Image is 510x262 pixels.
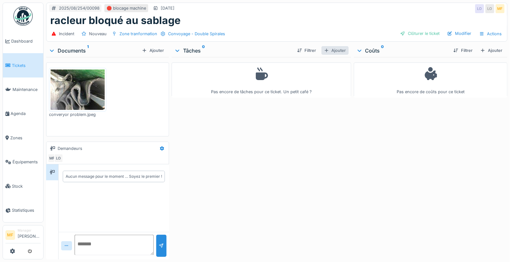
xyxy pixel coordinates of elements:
[3,53,43,77] a: Tickets
[321,46,349,55] div: Ajouter
[50,14,181,27] h1: racleur bloqué au sablage
[3,150,43,174] a: Équipements
[49,111,106,118] div: converyor problem.jpeg
[12,159,41,165] span: Équipements
[381,47,384,54] sup: 0
[3,174,43,198] a: Stock
[58,145,82,151] div: Demandeurs
[3,198,43,222] a: Statistiques
[451,46,475,55] div: Filtrer
[176,65,347,95] div: Pas encore de tâches pour ce ticket. Un petit café ?
[48,154,57,163] div: MF
[398,29,442,38] div: Clôturer le ticket
[5,230,15,240] li: MF
[66,174,162,179] div: Aucun message pour le moment … Soyez le premier !
[49,47,139,54] div: Documents
[3,78,43,102] a: Maintenance
[476,29,505,38] div: Actions
[11,38,41,44] span: Dashboard
[295,46,319,55] div: Filtrer
[59,5,100,11] div: 2025/08/254/00098
[202,47,205,54] sup: 0
[168,31,225,37] div: Convoyage - Double Spirales
[3,29,43,53] a: Dashboard
[496,4,505,13] div: MF
[18,228,41,242] li: [PERSON_NAME]
[87,47,89,54] sup: 1
[3,102,43,126] a: Agenda
[161,5,174,11] div: [DATE]
[18,228,41,233] div: Manager
[12,86,41,93] span: Maintenance
[174,47,292,54] div: Tâches
[485,4,494,13] div: LO
[59,31,74,37] div: Incident
[445,29,474,38] div: Modifier
[119,31,157,37] div: Zone tranformation
[51,70,105,110] img: 7ff2gb61k0elh4b6o1iyxw5n831o
[478,46,505,55] div: Ajouter
[475,4,484,13] div: LO
[13,6,33,26] img: Badge_color-CXgf-gQk.svg
[12,183,41,189] span: Stock
[11,111,41,117] span: Agenda
[5,228,41,243] a: MF Manager[PERSON_NAME]
[3,126,43,150] a: Zones
[10,135,41,141] span: Zones
[107,5,146,11] div: 🛑 blocage machine
[89,31,107,37] div: Nouveau
[356,47,448,54] div: Coûts
[12,207,41,213] span: Statistiques
[139,46,166,55] div: Ajouter
[54,154,63,163] div: LO
[358,65,503,95] div: Pas encore de coûts pour ce ticket
[12,62,41,69] span: Tickets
